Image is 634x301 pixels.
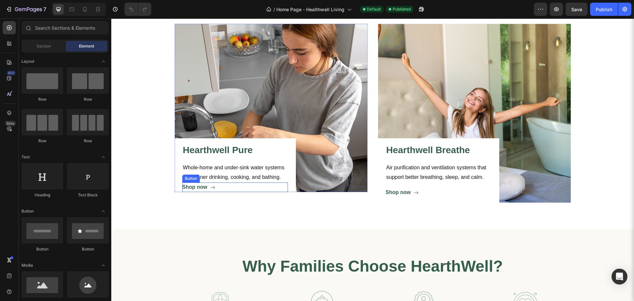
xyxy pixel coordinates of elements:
[273,6,275,13] span: /
[5,121,16,126] div: Beta
[96,272,122,299] img: Alt Image
[21,208,34,214] span: Button
[274,169,299,179] div: Shop now
[67,246,109,252] div: Button
[98,260,109,271] span: Toggle open
[276,6,344,13] span: Home Page - Healthwell Living
[401,272,427,299] img: Alt Image
[590,3,618,16] button: Publish
[393,6,411,12] span: Published
[124,3,151,16] div: Undo/Redo
[197,272,224,299] img: Alt Image
[21,21,109,34] input: Search Sections & Elements
[111,18,634,301] iframe: Design area
[3,3,49,16] button: 7
[367,6,381,12] span: Default
[21,192,63,198] div: Heading
[299,272,326,299] img: Alt Image
[67,192,109,198] div: Text Block
[98,206,109,217] span: Toggle open
[79,43,94,49] span: Element
[21,246,63,252] div: Button
[274,125,380,138] h3: Hearthwell Breathe
[596,6,612,13] div: Publish
[21,58,34,64] span: Layout
[274,169,307,179] button: Shop now
[571,7,582,12] span: Save
[612,269,627,284] div: Open Intercom Messenger
[37,43,51,49] span: Section
[566,3,587,16] button: Save
[275,145,379,164] p: Air purification and ventilation systems that support better breathing, sleep, and calm.
[98,56,109,67] span: Toggle open
[98,152,109,162] span: Toggle open
[21,138,63,144] div: Row
[67,96,109,102] div: Row
[6,70,16,76] div: 450
[21,96,63,102] div: Row
[43,5,46,13] p: 7
[21,262,33,268] span: Media
[21,154,30,160] span: Text
[67,138,109,144] div: Row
